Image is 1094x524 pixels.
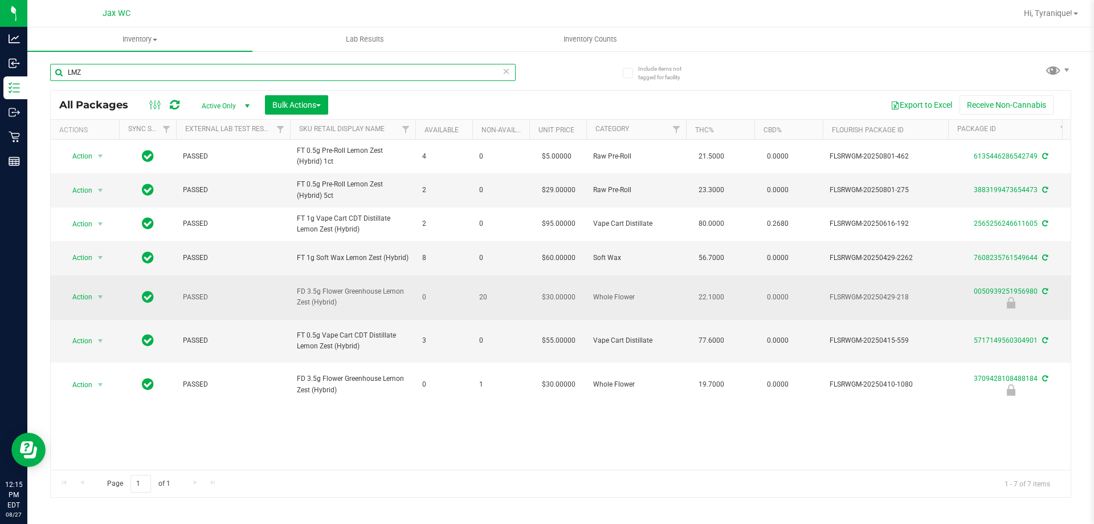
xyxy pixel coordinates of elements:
input: Search Package ID, Item Name, SKU, Lot or Part Number... [50,64,516,81]
span: Vape Cart Distillate [593,335,679,346]
span: 77.6000 [693,332,730,349]
span: $95.00000 [536,216,581,232]
a: 5717149560304901 [974,336,1038,344]
span: FLSRWGM-20250429-2262 [830,253,941,263]
span: 19.7000 [693,376,730,393]
span: PASSED [183,151,283,162]
span: $55.00000 [536,332,581,349]
a: Unit Price [538,126,574,134]
span: PASSED [183,218,283,229]
span: Sync from Compliance System [1040,254,1048,262]
span: $5.00000 [536,148,577,165]
a: External Lab Test Result [185,125,275,133]
span: In Sync [142,376,154,392]
p: 12:15 PM EDT [5,480,22,510]
span: FT 0.5g Vape Cart CDT Distillate Lemon Zest (Hybrid) [297,330,409,352]
span: select [93,377,108,393]
span: FLSRWGM-20250415-559 [830,335,941,346]
span: FT 1g Vape Cart CDT Distillate Lemon Zest (Hybrid) [297,213,409,235]
span: PASSED [183,292,283,303]
a: Filter [397,120,415,139]
span: FT 0.5g Pre-Roll Lemon Zest (Hybrid) 1ct [297,145,409,167]
span: Inventory [27,34,252,44]
span: In Sync [142,250,154,266]
span: $60.00000 [536,250,581,266]
span: 4 [422,151,466,162]
span: 0 [479,185,522,196]
span: Sync from Compliance System [1040,152,1048,160]
span: FLSRWGM-20250429-218 [830,292,941,303]
span: 0.0000 [761,332,794,349]
a: 3883199473654473 [974,186,1038,194]
button: Export to Excel [883,95,960,115]
span: 1 [479,379,522,390]
a: 3709428108488184 [974,375,1038,383]
a: Sku Retail Display Name [299,125,385,133]
span: In Sync [142,148,154,164]
span: Sync from Compliance System [1040,287,1048,295]
span: 23.3000 [693,182,730,198]
span: 21.5000 [693,148,730,165]
a: Non-Available [481,126,532,134]
span: 0 [479,335,522,346]
span: Sync from Compliance System [1040,220,1048,228]
span: 22.1000 [693,289,730,306]
a: Filter [1055,120,1073,139]
span: Action [62,377,93,393]
span: 0.0000 [761,289,794,306]
a: 7608235761549644 [974,254,1038,262]
span: Sync from Compliance System [1040,186,1048,194]
span: 1 - 7 of 7 items [995,475,1059,492]
button: Bulk Actions [265,95,328,115]
span: 0.2680 [761,216,794,232]
iframe: Resource center [11,433,46,467]
span: Include items not tagged for facility [638,64,695,82]
span: select [93,182,108,198]
button: Receive Non-Cannabis [960,95,1054,115]
span: Action [62,182,93,198]
span: Action [62,289,93,305]
a: Filter [271,120,290,139]
span: 0.0000 [761,376,794,393]
a: 0050939251956980 [974,287,1038,295]
input: 1 [130,475,151,493]
span: 2 [422,185,466,196]
span: 3 [422,335,466,346]
span: Jax WC [103,9,130,18]
span: select [93,216,108,232]
span: 0 [479,218,522,229]
span: $30.00000 [536,376,581,393]
span: All Packages [59,99,140,111]
span: PASSED [183,335,283,346]
span: Raw Pre-Roll [593,151,679,162]
span: Action [62,250,93,266]
span: $30.00000 [536,289,581,306]
span: FLSRWGM-20250801-462 [830,151,941,162]
a: Filter [667,120,686,139]
span: PASSED [183,379,283,390]
span: Clear [502,64,510,79]
p: 08/27 [5,510,22,519]
span: 0 [422,379,466,390]
span: FD 3.5g Flower Greenhouse Lemon Zest (Hybrid) [297,286,409,308]
span: FT 1g Soft Wax Lemon Zest (Hybrid) [297,253,409,263]
span: select [93,333,108,349]
span: select [93,148,108,164]
a: Inventory [27,27,252,51]
div: Newly Received [946,297,1075,308]
div: Actions [59,126,115,134]
span: 0 [479,253,522,263]
inline-svg: Inbound [9,58,20,69]
span: Bulk Actions [272,100,321,109]
a: Inventory Counts [477,27,703,51]
span: In Sync [142,289,154,305]
span: 2 [422,218,466,229]
a: THC% [695,126,714,134]
span: 20 [479,292,522,303]
a: Package ID [957,125,996,133]
span: Action [62,148,93,164]
span: FD 3.5g Flower Greenhouse Lemon Zest (Hybrid) [297,373,409,395]
span: Inventory Counts [548,34,632,44]
span: Sync from Compliance System [1040,375,1048,383]
a: Lab Results [252,27,477,51]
